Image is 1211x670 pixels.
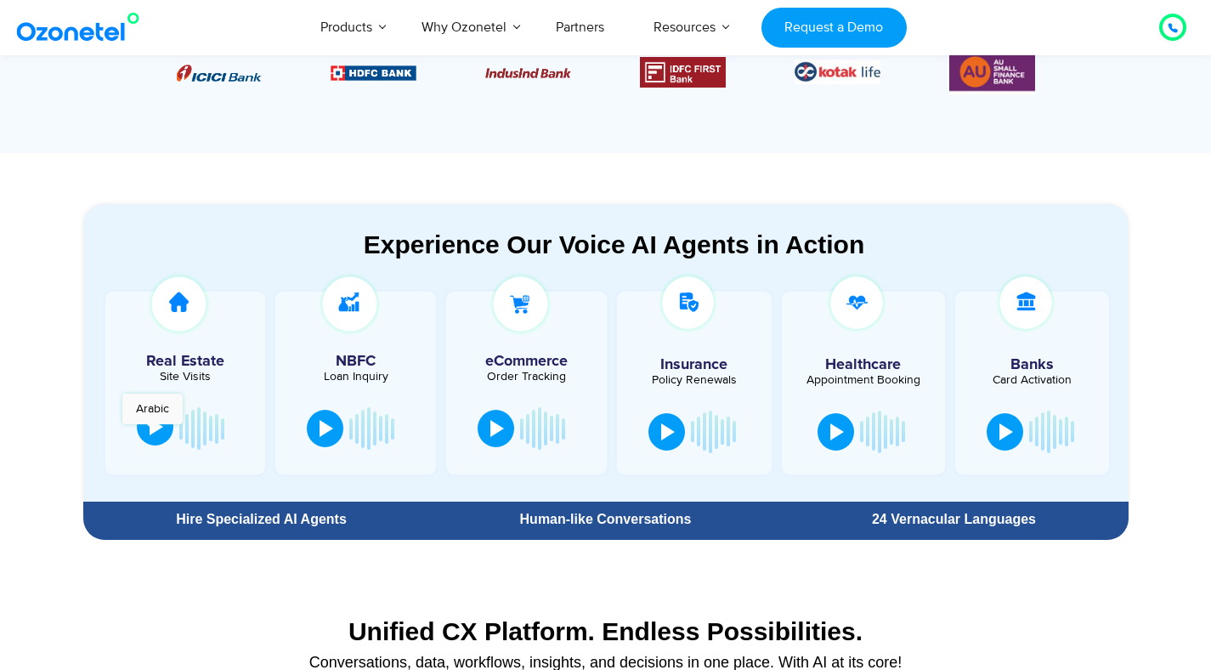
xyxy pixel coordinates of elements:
[964,357,1101,372] h5: Banks
[100,230,1129,259] div: Experience Our Voice AI Agents in Action
[455,354,598,369] h5: eCommerce
[92,616,1120,646] div: Unified CX Platform. Endless Possibilities.
[114,371,257,383] div: Site Visits
[177,49,1035,94] div: Image Carousel
[795,374,932,386] div: Appointment Booking
[114,354,257,369] h5: Real Estate
[92,655,1120,670] div: Conversations, data, workflows, insights, and decisions in one place. With AI at its core!
[625,374,763,386] div: Policy Renewals
[92,513,432,526] div: Hire Specialized AI Agents
[795,357,932,372] h5: Healthcare
[788,513,1119,526] div: 24 Vernacular Languages
[625,357,763,372] h5: Insurance
[455,371,598,383] div: Order Tracking
[284,354,427,369] h5: NBFC
[284,371,427,383] div: Loan Inquiry
[964,374,1101,386] div: Card Activation
[439,513,771,526] div: Human-like Conversations
[761,8,907,48] a: Request a Demo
